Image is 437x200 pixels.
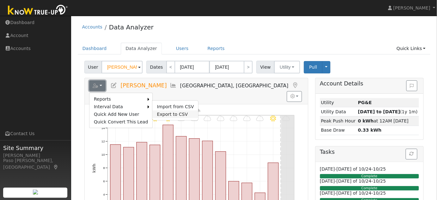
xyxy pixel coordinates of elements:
[203,43,229,54] a: Reports
[103,179,105,183] text: 6
[110,82,117,89] a: Edit User (38471)
[243,116,251,122] i: 10/04 - Cloudy
[165,116,171,122] i: 9/28 - MostlyClear
[102,140,105,143] text: 12
[358,100,372,105] strong: ID: 17383528, authorized: 10/08/25
[358,128,382,133] strong: 0.33 kWh
[304,61,323,73] button: Pull
[357,116,419,126] td: at 12AM [DATE]
[256,116,264,122] i: 10/05 - Cloudy
[217,116,225,122] i: 10/02 - Cloudy
[320,166,419,172] h6: [DATE]-[DATE] of 10/24-10/25
[5,3,71,18] img: Know True-Up
[358,118,374,123] strong: 0 kWh
[320,174,419,178] div: Complete
[270,116,276,122] i: 10/06 - Clear
[89,110,153,118] a: Quick Add New User
[406,149,417,159] button: Refresh
[103,193,105,196] text: 4
[146,61,167,73] span: Dates
[102,126,105,130] text: 14
[320,178,419,184] h6: [DATE]-[DATE] of 10/24-10/25
[89,118,153,126] a: Quick Convert This Lead
[170,82,177,89] a: Multi-Series Graph
[191,116,198,122] i: 9/30 - Cloudy
[78,43,112,54] a: Dashboard
[320,191,419,196] h6: [DATE]-[DATE] of 10/24-10/25
[320,98,357,107] td: Utility
[320,149,419,155] h5: Tasks
[320,186,419,191] div: Complete
[320,80,419,87] h5: Account Details
[82,24,102,29] a: Accounts
[244,61,253,73] a: >
[33,190,38,195] img: retrieve
[103,166,105,170] text: 8
[320,107,357,116] td: Utility Data
[152,110,198,118] a: Export to CSV
[92,164,96,173] text: kWh
[406,80,417,91] button: Issue History
[358,109,400,114] strong: [DATE] to [DATE]
[177,116,185,122] i: 9/29 - Cloudy
[102,153,105,156] text: 10
[320,116,357,126] td: Peak Push Hour
[230,116,238,122] i: 10/03 - Cloudy
[84,61,102,73] span: User
[3,152,68,159] div: [PERSON_NAME]
[309,65,317,70] span: Pull
[152,103,198,110] a: Import from CSV
[274,61,300,73] button: Utility
[292,82,299,89] a: Map
[3,157,68,171] div: Paso [PERSON_NAME], [GEOGRAPHIC_DATA]
[102,61,143,73] input: Select a User
[152,116,158,122] i: 9/27 - MostlyClear
[166,61,175,73] a: <
[358,109,418,114] span: (1y 1m)
[256,61,274,73] span: View
[89,103,148,110] a: Interval Data
[121,43,162,54] a: Data Analyzer
[180,83,289,89] span: [GEOGRAPHIC_DATA], [GEOGRAPHIC_DATA]
[109,23,154,31] a: Data Analyzer
[53,165,59,170] a: Map
[149,109,200,113] text: Net Consumption 133 kWh
[120,82,167,89] span: [PERSON_NAME]
[89,95,148,103] a: Reports
[393,5,430,10] span: [PERSON_NAME]
[3,144,68,152] span: Site Summary
[204,116,211,122] i: 10/01 - Cloudy
[171,43,194,54] a: Users
[392,43,430,54] a: Quick Links
[320,126,357,135] td: Base Draw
